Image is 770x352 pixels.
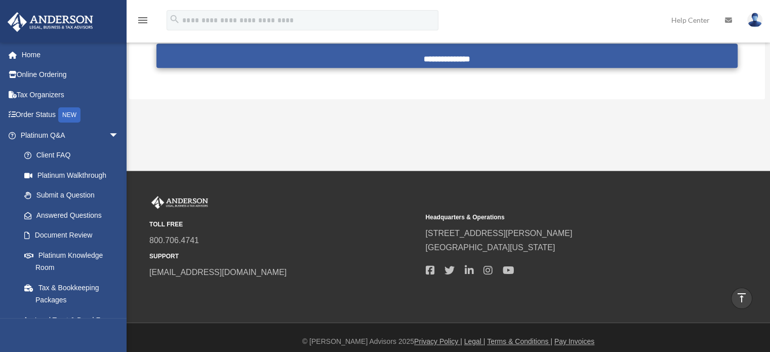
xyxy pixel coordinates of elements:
[14,165,134,185] a: Platinum Walkthrough
[7,45,134,65] a: Home
[127,335,770,348] div: © [PERSON_NAME] Advisors 2025
[137,14,149,26] i: menu
[58,107,80,123] div: NEW
[425,229,572,238] a: [STREET_ADDRESS][PERSON_NAME]
[14,310,134,330] a: Land Trust & Deed Forum
[14,278,134,310] a: Tax & Bookkeeping Packages
[736,292,748,304] i: vertical_align_top
[747,13,762,27] img: User Pic
[149,196,210,209] img: Anderson Advisors Platinum Portal
[149,219,418,230] small: TOLL FREE
[149,268,287,277] a: [EMAIL_ADDRESS][DOMAIN_NAME]
[425,243,555,252] a: [GEOGRAPHIC_DATA][US_STATE]
[149,251,418,262] small: SUPPORT
[554,337,594,345] a: Pay Invoices
[7,65,134,85] a: Online Ordering
[731,288,752,309] a: vertical_align_top
[7,125,134,145] a: Platinum Q&Aarrow_drop_down
[414,337,462,345] a: Privacy Policy |
[169,14,180,25] i: search
[464,337,485,345] a: Legal |
[487,337,552,345] a: Terms & Conditions |
[14,205,134,225] a: Answered Questions
[5,12,96,32] img: Anderson Advisors Platinum Portal
[7,105,134,126] a: Order StatusNEW
[425,212,694,223] small: Headquarters & Operations
[14,145,134,166] a: Client FAQ
[7,85,134,105] a: Tax Organizers
[137,18,149,26] a: menu
[109,125,129,146] span: arrow_drop_down
[14,225,129,246] a: Document Review
[14,185,134,206] a: Submit a Question
[149,236,199,245] a: 800.706.4741
[14,245,134,278] a: Platinum Knowledge Room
